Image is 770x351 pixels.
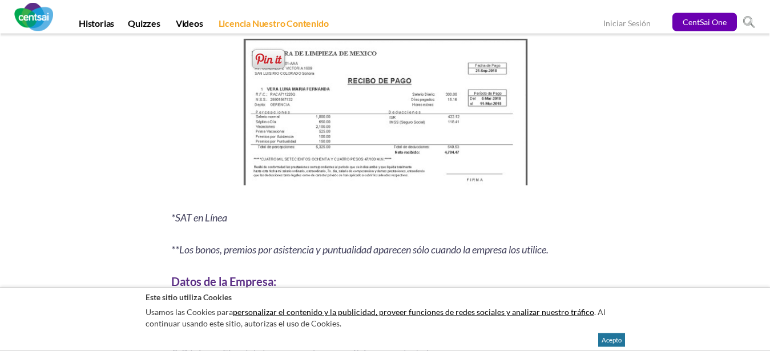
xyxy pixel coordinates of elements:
a: Videos [169,18,210,34]
h2: Este sitio utiliza Cookies [146,292,625,302]
a: CentSai One [672,13,737,31]
h3: Datos de la Empresa: [171,273,599,290]
a: Quizzes [121,18,167,34]
a: Licencia Nuestro Contenido [212,18,336,34]
p: Usamos las Cookies para . Al continuar usando este sitio, autorizas el uso de Cookies. [146,304,625,332]
a: Iniciar Sesión [603,18,651,30]
i: **Los bonos, premios por asistencia y puntualidad aparecen sólo cuando la empresa los utilice. [171,244,549,256]
button: Acepto [598,333,625,347]
a: Historias [72,18,121,34]
img: CentSai [14,3,53,31]
i: *SAT en Línea [171,212,227,224]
